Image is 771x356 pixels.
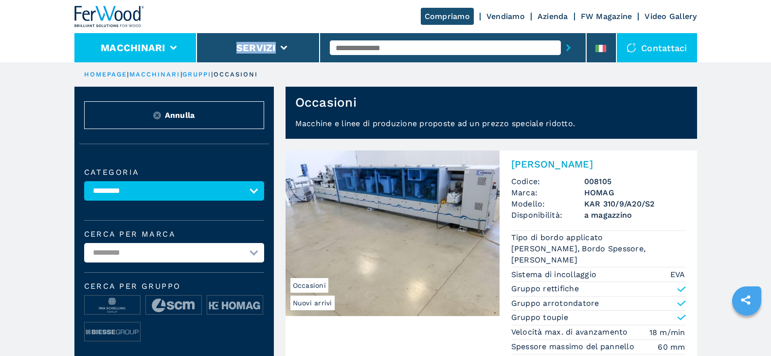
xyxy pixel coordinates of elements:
label: Categoria [84,169,264,176]
button: submit-button [561,37,576,59]
img: Reset [153,112,161,119]
h3: 008105 [584,176,685,187]
p: Tipo di bordo applicato [511,232,606,243]
span: Disponibilità: [511,209,584,221]
span: Marca: [511,187,584,198]
p: Gruppo arrotondatore [511,298,599,309]
img: image [85,322,140,342]
p: Gruppo rettifiche [511,283,579,294]
h3: KAR 310/9/A20/S2 [584,198,685,209]
button: Macchinari [101,42,165,54]
h3: HOMAG [584,187,685,198]
span: | [211,71,213,78]
div: Contattaci [617,33,697,62]
span: Codice: [511,176,584,187]
a: Video Gallery [645,12,697,21]
span: | [127,71,129,78]
p: occasioni [214,70,258,79]
span: Occasioni [290,278,328,293]
span: | [180,71,182,78]
img: image [146,296,201,315]
a: Azienda [538,12,568,21]
p: Sistema di incollaggio [511,269,599,280]
img: Contattaci [627,43,636,53]
em: EVA [670,269,685,280]
span: Nuovi arrivi [290,296,335,310]
img: image [207,296,263,315]
a: Vendiamo [486,12,525,21]
button: ResetAnnulla [84,101,264,129]
img: Bordatrice Singola HOMAG KAR 310/9/A20/S2 [286,150,500,316]
h2: [PERSON_NAME] [511,158,685,170]
a: HOMEPAGE [84,71,127,78]
p: Gruppo toupie [511,312,568,323]
a: sharethis [734,288,758,312]
a: gruppi [182,71,212,78]
p: Macchine e linee di produzione proposte ad un prezzo speciale ridotto. [286,118,697,139]
img: Ferwood [74,6,144,27]
em: [PERSON_NAME], Bordo Spessore, [PERSON_NAME] [511,243,685,265]
span: Cerca per Gruppo [84,282,264,290]
span: Modello: [511,198,584,209]
iframe: Chat [730,312,764,349]
em: 18 m/min [649,327,685,338]
span: a magazzino [584,209,685,221]
label: Cerca per marca [84,230,264,238]
p: Velocità max. di avanzamento [511,327,630,337]
img: image [85,296,140,315]
p: Spessore massimo del pannello [511,341,637,352]
a: Compriamo [421,8,474,25]
span: Annulla [165,110,195,121]
a: FW Magazine [581,12,632,21]
h1: Occasioni [295,94,357,110]
button: Servizi [236,42,276,54]
em: 60 mm [658,341,685,353]
a: macchinari [129,71,180,78]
